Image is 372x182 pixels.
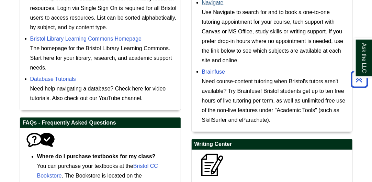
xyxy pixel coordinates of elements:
[192,139,352,150] h2: Writing Center
[30,36,142,42] a: Bristol Library Learning Commons Homepage
[30,44,177,73] div: The homepage for the Bristol Library Learning Commons. Start here for your library, research, and...
[30,76,76,82] a: Database Tutorials
[348,75,370,84] a: Back to Top
[20,118,181,128] h2: FAQs - Frequently Asked Questions
[30,84,177,103] div: Need help navigating a database? Check here for video tutorials. Also check out our YouTube channel.
[202,69,225,75] a: Brainfuse
[202,77,349,125] div: Need course-content tutoring when Bristol's tutors aren't available? Try Brainfuse! Bristol stude...
[202,8,349,65] div: Use Navigate to search for and to book a one-to-one tutoring appointment for your course, tech su...
[37,154,156,160] strong: Where do I purchase textbooks for my class?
